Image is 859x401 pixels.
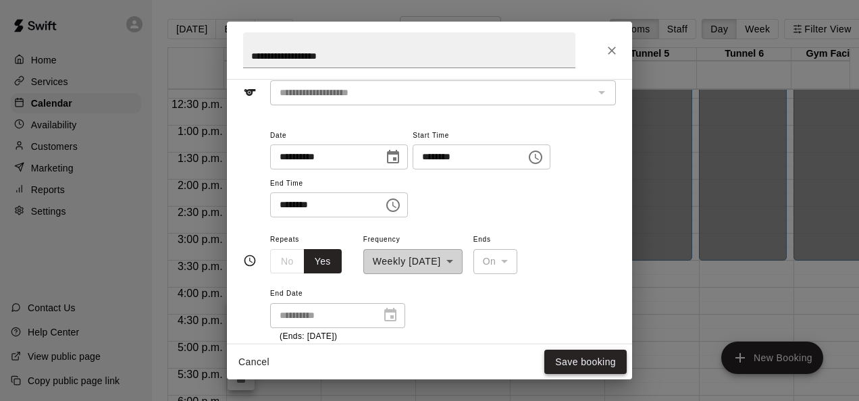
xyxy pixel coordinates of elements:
[473,231,518,249] span: Ends
[270,80,616,105] div: The service of an existing booking cannot be changed
[380,192,407,219] button: Choose time, selected time is 5:15 PM
[243,86,257,99] svg: Service
[270,231,353,249] span: Repeats
[522,144,549,171] button: Choose time, selected time is 4:15 PM
[232,350,276,375] button: Cancel
[270,249,342,274] div: outlined button group
[600,38,624,63] button: Close
[544,350,627,375] button: Save booking
[304,249,342,274] button: Yes
[243,254,257,267] svg: Timing
[473,249,518,274] div: On
[270,127,408,145] span: Date
[270,285,405,303] span: End Date
[280,330,396,344] p: (Ends: [DATE])
[363,231,463,249] span: Frequency
[270,175,408,193] span: End Time
[380,144,407,171] button: Choose date, selected date is Oct 2, 2025
[413,127,550,145] span: Start Time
